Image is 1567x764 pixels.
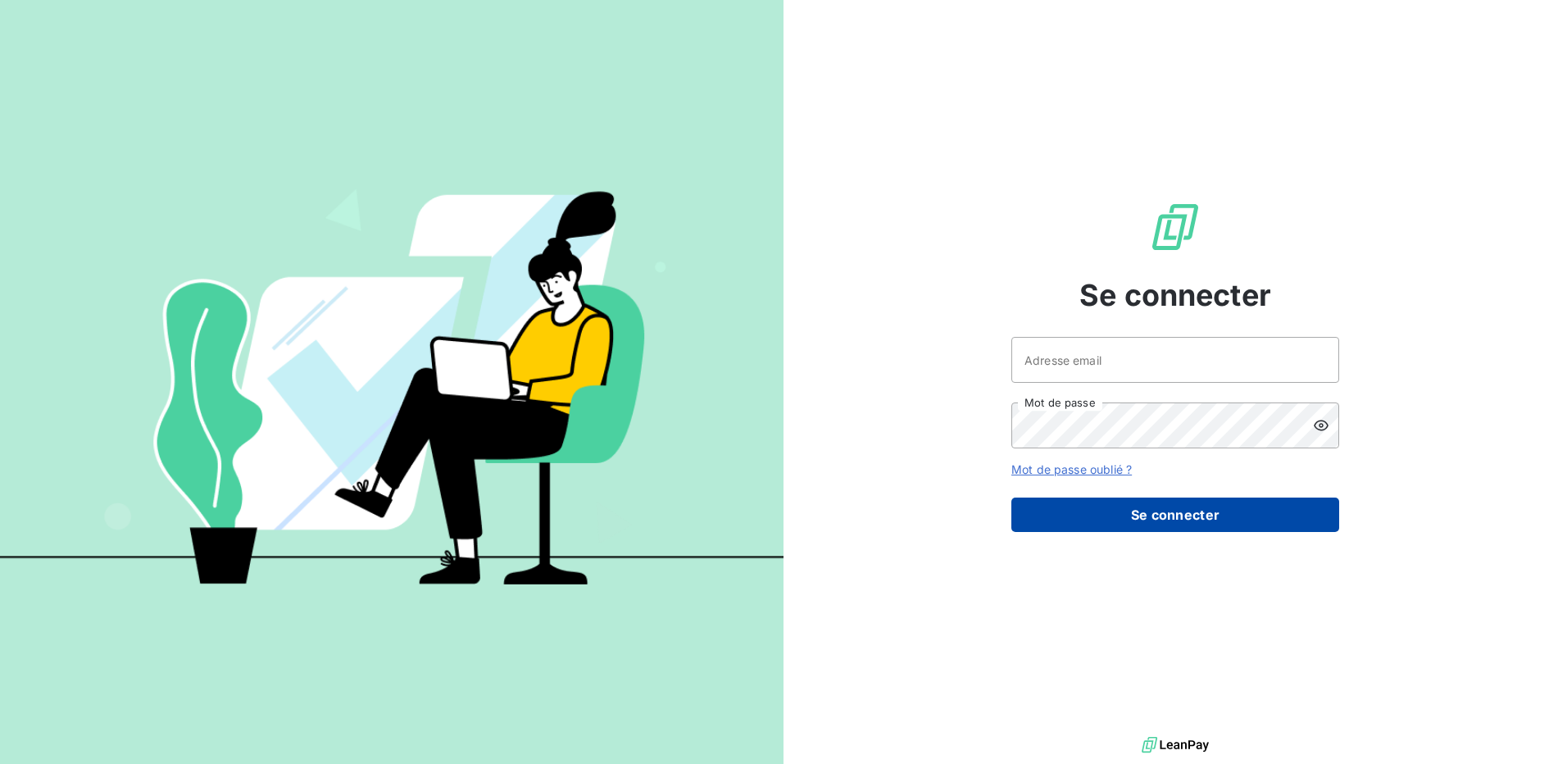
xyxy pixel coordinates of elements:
[1149,201,1201,253] img: Logo LeanPay
[1011,498,1339,532] button: Se connecter
[1011,337,1339,383] input: placeholder
[1011,462,1132,476] a: Mot de passe oublié ?
[1142,733,1209,757] img: logo
[1079,273,1271,317] span: Se connecter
